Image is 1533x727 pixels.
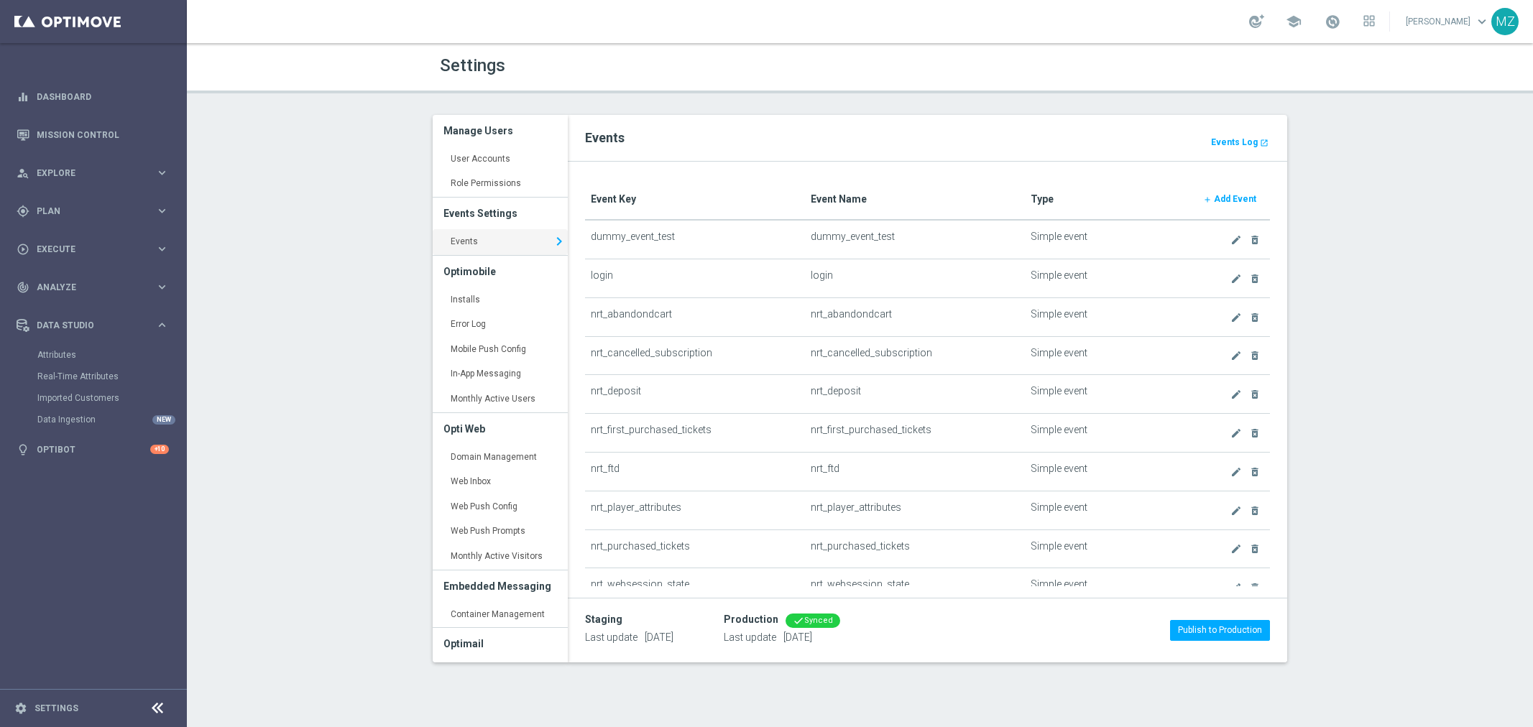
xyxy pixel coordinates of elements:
[37,371,149,382] a: Real-Time Attributes
[433,602,568,628] a: Container Management
[433,171,568,197] a: Role Permissions
[37,430,150,468] a: Optibot
[805,414,1025,453] td: nrt_first_purchased_tickets
[17,281,29,294] i: track_changes
[37,207,155,216] span: Plan
[1249,389,1261,400] i: delete_forever
[1230,427,1242,439] i: create
[1249,427,1261,439] i: delete_forever
[1249,582,1261,593] i: delete_forever
[585,336,805,375] td: nrt_cancelled_subscription
[1249,350,1261,361] i: delete_forever
[433,337,568,363] a: Mobile Push Config
[433,445,568,471] a: Domain Management
[585,529,805,568] td: nrt_purchased_tickets
[14,702,27,715] i: settings
[37,387,185,409] div: Imported Customers
[1230,466,1242,478] i: create
[1025,452,1190,491] td: Simple event
[1170,620,1270,640] button: Publish to Production
[37,349,149,361] a: Attributes
[585,613,622,626] div: Staging
[16,282,170,293] button: track_changes Analyze keyboard_arrow_right
[155,204,169,218] i: keyboard_arrow_right
[1491,8,1519,35] div: MZ
[16,129,170,141] button: Mission Control
[585,414,805,453] td: nrt_first_purchased_tickets
[17,243,29,256] i: play_circle_outline
[37,169,155,177] span: Explore
[155,166,169,180] i: keyboard_arrow_right
[17,167,155,180] div: Explore
[433,544,568,570] a: Monthly Active Visitors
[155,280,169,294] i: keyboard_arrow_right
[1249,505,1261,517] i: delete_forever
[16,205,170,217] div: gps_fixed Plan keyboard_arrow_right
[805,220,1025,259] td: dummy_event_test
[1260,139,1269,147] i: launch
[804,616,833,625] span: Synced
[443,256,557,287] h3: Optimobile
[155,318,169,332] i: keyboard_arrow_right
[433,659,568,685] a: Subscription
[724,613,778,626] div: Production
[16,320,170,331] button: Data Studio keyboard_arrow_right
[155,242,169,256] i: keyboard_arrow_right
[17,78,169,116] div: Dashboard
[433,287,568,313] a: Installs
[37,414,149,425] a: Data Ingestion
[1025,336,1190,375] td: Simple event
[805,179,1025,220] th: Event Name
[805,259,1025,298] td: login
[1249,234,1261,246] i: delete_forever
[1203,195,1212,204] i: add
[433,147,568,172] a: User Accounts
[1025,375,1190,414] td: Simple event
[1025,568,1190,607] td: Simple event
[433,469,568,495] a: Web Inbox
[1230,312,1242,323] i: create
[17,443,29,456] i: lightbulb
[150,445,169,454] div: +10
[17,319,155,332] div: Data Studio
[1025,529,1190,568] td: Simple event
[805,336,1025,375] td: nrt_cancelled_subscription
[585,259,805,298] td: login
[1249,543,1261,555] i: delete_forever
[1025,220,1190,259] td: Simple event
[1025,179,1190,220] th: Type
[1286,14,1302,29] span: school
[585,129,1271,147] h2: Events
[1025,259,1190,298] td: Simple event
[1230,350,1242,361] i: create
[1230,582,1242,593] i: create
[585,631,673,644] p: Last update
[16,91,170,103] div: equalizer Dashboard
[1230,273,1242,284] i: create
[443,413,557,445] h3: Opti Web
[37,366,185,387] div: Real-Time Attributes
[37,344,185,366] div: Attributes
[805,297,1025,336] td: nrt_abandondcart
[1230,543,1242,555] i: create
[37,321,155,330] span: Data Studio
[433,494,568,520] a: Web Push Config
[433,229,568,255] a: Events
[1230,505,1242,517] i: create
[17,430,169,468] div: Optibot
[1025,297,1190,336] td: Simple event
[37,283,155,292] span: Analyze
[17,167,29,180] i: person_search
[585,375,805,414] td: nrt_deposit
[16,167,170,179] button: person_search Explore keyboard_arrow_right
[433,361,568,387] a: In-App Messaging
[17,243,155,256] div: Execute
[1249,466,1261,478] i: delete_forever
[805,568,1025,607] td: nrt_websession_state
[443,570,557,602] h3: Embedded Messaging
[783,631,812,643] span: [DATE]
[37,392,149,404] a: Imported Customers
[724,631,840,644] p: Last update
[1230,234,1242,246] i: create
